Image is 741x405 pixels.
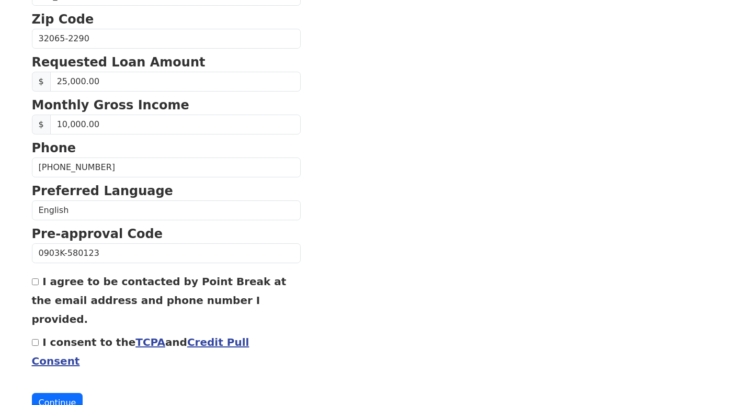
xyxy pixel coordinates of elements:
[32,336,249,367] label: I consent to the and
[32,96,301,115] p: Monthly Gross Income
[32,141,76,155] strong: Phone
[32,243,301,263] input: Pre-approval Code
[32,275,287,325] label: I agree to be contacted by Point Break at the email address and phone number I provided.
[32,29,301,49] input: Zip Code
[32,157,301,177] input: Phone
[32,72,51,92] span: $
[50,115,301,134] input: 0.00
[135,336,165,348] a: TCPA
[32,227,163,241] strong: Pre-approval Code
[32,55,206,70] strong: Requested Loan Amount
[32,115,51,134] span: $
[32,184,173,198] strong: Preferred Language
[32,12,94,27] strong: Zip Code
[50,72,301,92] input: Requested Loan Amount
